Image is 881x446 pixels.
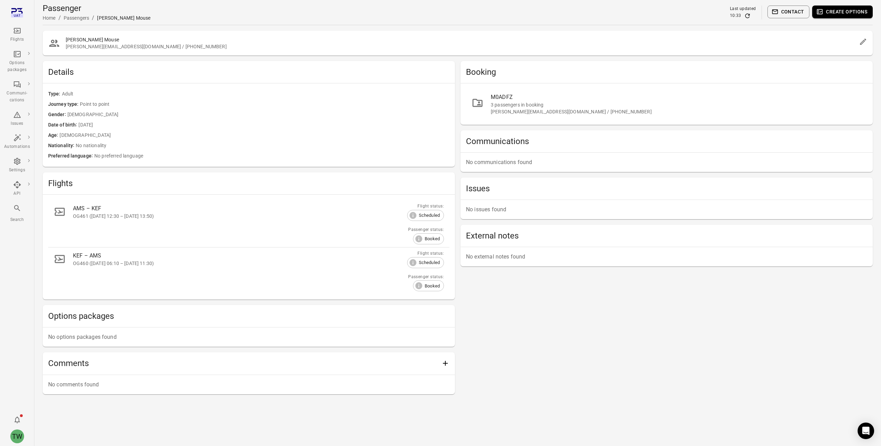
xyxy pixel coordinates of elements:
[76,142,449,150] span: No nationality
[417,203,444,210] div: Flight status:
[59,14,61,22] li: /
[4,190,30,197] div: API
[48,358,438,369] h2: Comments
[92,14,94,22] li: /
[1,179,33,199] a: API
[10,429,24,443] div: TW
[43,14,150,22] nav: Breadcrumbs
[80,101,449,108] span: Point to point
[66,43,856,50] span: [PERSON_NAME][EMAIL_ADDRESS][DOMAIN_NAME] / [PHONE_NUMBER]
[1,132,33,152] a: Automations
[48,200,449,247] a: AMS – KEFOG461 ([DATE] 12:30 – [DATE] 13:50)Flight status:ScheduledPassenger status:Booked
[66,36,856,43] h2: [PERSON_NAME] Mouse
[730,6,756,12] div: Last updated
[1,48,33,75] a: Options packages
[62,90,449,98] span: Adult
[4,143,30,150] div: Automations
[491,108,862,115] div: [PERSON_NAME][EMAIL_ADDRESS][DOMAIN_NAME] / [PHONE_NUMBER]
[64,14,89,21] div: Passengers
[421,283,444,290] span: Booked
[4,216,30,223] div: Search
[43,15,56,21] a: Home
[67,111,449,119] span: [DEMOGRAPHIC_DATA]
[491,93,862,101] div: M0ADFZ
[1,78,33,106] a: Communi-cations
[812,6,873,18] button: Create options
[97,14,150,21] div: [PERSON_NAME] Mouse
[78,121,449,129] span: [DATE]
[767,6,810,18] button: Contact
[4,60,30,73] div: Options packages
[1,202,33,225] button: Search
[408,226,444,233] div: Passenger status:
[1,109,33,129] a: Issues
[48,121,78,129] span: Date of birth
[4,120,30,127] div: Issues
[466,158,867,166] p: No communications found
[744,12,751,19] button: Refresh data
[730,12,741,19] div: 10:33
[48,101,80,108] span: Journey type
[48,311,449,322] h2: Options packages
[48,247,449,294] a: KEF – AMSOG460 ([DATE] 06:10 – [DATE] 11:30)Flight status:ScheduledPassenger status:Booked
[8,427,27,446] button: Tony Wang
[408,274,444,281] div: Passenger status:
[48,90,62,98] span: Type
[48,381,449,389] p: No comments found
[4,90,30,104] div: Communi-cations
[48,67,449,78] h2: Details
[1,155,33,176] a: Settings
[48,111,67,119] span: Gender
[73,260,404,267] div: OG460 ([DATE] 06:10 – [DATE] 11:30)
[1,24,33,45] a: Flights
[48,152,94,160] span: Preferred language
[858,423,874,439] div: Open Intercom Messenger
[60,132,449,139] span: [DEMOGRAPHIC_DATA]
[4,167,30,174] div: Settings
[466,67,867,78] h2: Booking
[94,152,449,160] span: No preferred language
[48,333,449,341] p: No options packages found
[466,253,867,261] p: No external notes found
[43,3,150,14] h1: Passenger
[415,259,444,266] span: Scheduled
[466,183,867,194] h2: Issues
[466,136,867,147] h2: Communications
[73,204,404,213] div: AMS – KEF
[48,142,76,150] span: Nationality
[466,89,867,119] a: M0ADFZ3 passengers in booking[PERSON_NAME][EMAIL_ADDRESS][DOMAIN_NAME] / [PHONE_NUMBER]
[415,212,444,219] span: Scheduled
[48,132,60,139] span: Age
[4,36,30,43] div: Flights
[421,235,444,242] span: Booked
[73,213,404,220] div: OG461 ([DATE] 12:30 – [DATE] 13:50)
[417,250,444,257] div: Flight status:
[48,178,449,189] h2: Flights
[73,252,404,260] div: KEF – AMS
[466,205,867,214] p: No issues found
[491,101,862,108] div: 3 passengers in booking
[438,356,452,370] button: Add comment
[466,230,867,241] h2: External notes
[10,413,24,427] button: Notifications
[856,35,870,49] button: Edit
